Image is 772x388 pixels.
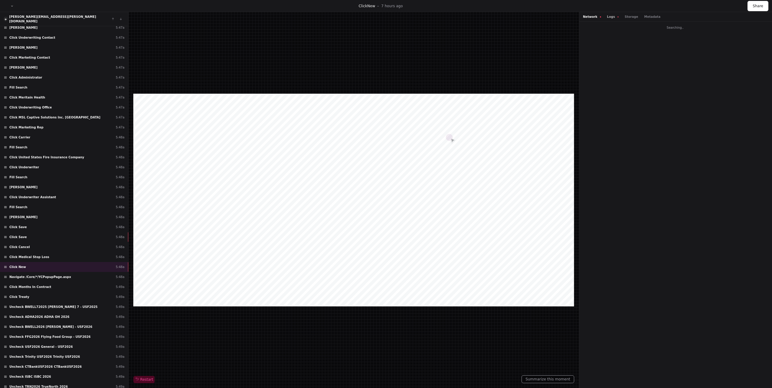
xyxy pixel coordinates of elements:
[9,55,50,60] span: Click Marketing Contact
[116,185,125,189] div: 5:48a
[9,275,71,279] span: Navigate /Core/*/YCPopupPage.aspx
[116,305,125,309] div: 5:49a
[9,95,45,100] span: Click Meritain Health
[9,344,73,349] span: Uncheck USF2026 General - USF2026
[133,376,155,383] button: Restart
[9,165,39,170] span: Click Underwriter
[116,55,125,60] div: 5:47a
[9,125,44,130] span: Click Marketing Rep
[116,265,125,269] div: 5:48a
[116,245,125,249] div: 5:48a
[9,215,38,219] span: [PERSON_NAME]
[9,305,98,309] span: Uncheck BWELL72025 [PERSON_NAME] 7 - USF2025
[9,75,42,80] span: Click Administrator
[9,354,80,359] span: Uncheck Trinity USF2026 Trinity USF2026
[116,354,125,359] div: 5:49a
[116,325,125,329] div: 5:49a
[9,85,27,90] span: Fill Search
[9,65,38,70] span: [PERSON_NAME]
[116,105,125,110] div: 5:47a
[9,45,38,50] span: [PERSON_NAME]
[358,4,367,8] span: Click
[9,285,51,289] span: Click Months In Contract
[9,105,52,110] span: Click Underwriting Office
[9,195,56,199] span: Click Underwriter Assistant
[9,235,27,239] span: Click Save
[9,175,27,179] span: Fill Search
[9,265,26,269] span: Click New
[9,115,100,120] span: Click MSL Captive Solutions Inc. [GEOGRAPHIC_DATA]
[9,225,27,229] span: Click Save
[135,377,153,382] span: Restart
[116,75,125,80] div: 5:47a
[116,215,125,219] div: 5:48a
[381,4,403,8] p: 7 hours ago
[116,65,125,70] div: 5:47a
[116,45,125,50] div: 5:47a
[116,275,125,279] div: 5:48a
[116,145,125,150] div: 5:48a
[116,25,125,30] div: 5:47a
[116,335,125,339] div: 5:49a
[9,295,29,299] span: Click Treaty
[116,205,125,209] div: 5:48a
[9,185,38,189] span: [PERSON_NAME]
[116,235,125,239] div: 5:48a
[116,135,125,140] div: 5:48a
[116,115,125,120] div: 5:47a
[367,4,375,8] span: New
[9,145,27,150] span: Fill Search
[116,255,125,259] div: 5:48a
[116,364,125,369] div: 5:49a
[9,374,51,379] span: Uncheck ISBC ISBC 2026
[116,175,125,179] div: 5:48a
[116,315,125,319] div: 5:49a
[9,25,38,30] span: [PERSON_NAME]
[625,15,638,19] button: Storage
[522,375,574,383] button: Summarize this moment
[9,135,30,140] span: Click Carrier
[116,374,125,379] div: 5:49a
[683,26,684,29] span: .
[116,95,125,100] div: 5:47a
[9,155,84,160] span: Click United States Fire Insurance Company
[116,85,125,90] div: 5:47a
[9,325,92,329] span: Uncheck BWELL2026 [PERSON_NAME] - USF2026
[579,25,772,30] div: Searching
[116,125,125,130] div: 5:47a
[9,205,27,209] span: Fill Search
[9,364,82,369] span: Uncheck CTBankUSF2026 CTBankUSF2026
[9,35,55,40] span: Click Underwriting Contact
[4,17,7,21] img: 13.svg
[644,15,660,19] button: Metadata
[9,315,69,319] span: Uncheck ADHA2026 ADHA OH 2026
[116,295,125,299] div: 5:49a
[116,195,125,199] div: 5:48a
[116,35,125,40] div: 5:47a
[9,15,96,23] a: [PERSON_NAME][EMAIL_ADDRESS][PERSON_NAME][DOMAIN_NAME]
[116,165,125,170] div: 5:48a
[9,245,30,249] span: Click Cancel
[747,1,768,11] button: Share
[9,335,90,339] span: Uncheck FFG2026 Flying Food Group - USF2026
[607,15,619,19] button: Logs
[116,225,125,229] div: 5:48a
[583,15,601,19] button: Network
[116,344,125,349] div: 5:49a
[116,155,125,160] div: 5:48a
[116,285,125,289] div: 5:49a
[9,255,49,259] span: Click Medical Stop Loss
